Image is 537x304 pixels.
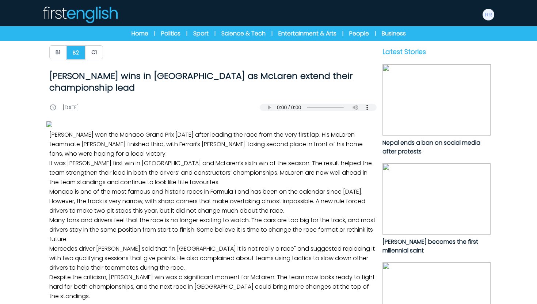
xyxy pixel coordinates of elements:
a: Home [132,29,148,38]
a: Science & Tech [221,29,266,38]
img: idBUw8wlOFhRFgD1DNH7eqyG59K9j6OnHmCXDVG4.jpg [382,163,491,235]
p: Latest Stories [382,47,491,57]
a: B1 [49,45,66,60]
span: | [271,30,273,37]
button: C1 [85,45,103,59]
p: [DATE] [62,104,79,111]
img: e0humrDLDBwb8NiO7ubIwtm4NQUS977974wg1qkA.jpg [382,64,491,136]
a: Politics [161,29,180,38]
a: [PERSON_NAME] becomes the first millennial saint [382,163,491,255]
a: C1 [85,45,103,60]
span: Nepal ends a ban on social media after protests [382,138,480,156]
h1: [PERSON_NAME] wins in [GEOGRAPHIC_DATA] as McLaren extend their championship lead [49,70,377,94]
span: | [186,30,187,37]
button: B1 [49,45,66,59]
a: People [349,29,369,38]
audio: Your browser does not support the audio element. [260,104,377,111]
p: [PERSON_NAME] won the Monaco Grand Prix [DATE] after leading the race from the very first lap. Hi... [46,127,380,304]
button: B2 [66,45,85,60]
a: Business [382,29,406,38]
img: QVd8Iqn81nN7kZHFzZV9807mGx1MvadzfNwSxBg8.jpg [46,121,380,127]
a: Sport [193,29,209,38]
span: | [154,30,155,37]
img: Logo [42,6,118,23]
span: [PERSON_NAME] becomes the first millennial saint [382,237,478,255]
span: | [214,30,216,37]
span: | [375,30,376,37]
a: Nepal ends a ban on social media after protests [382,64,491,156]
span: | [342,30,343,37]
img: robo robo [483,9,494,20]
a: Entertainment & Arts [278,29,336,38]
